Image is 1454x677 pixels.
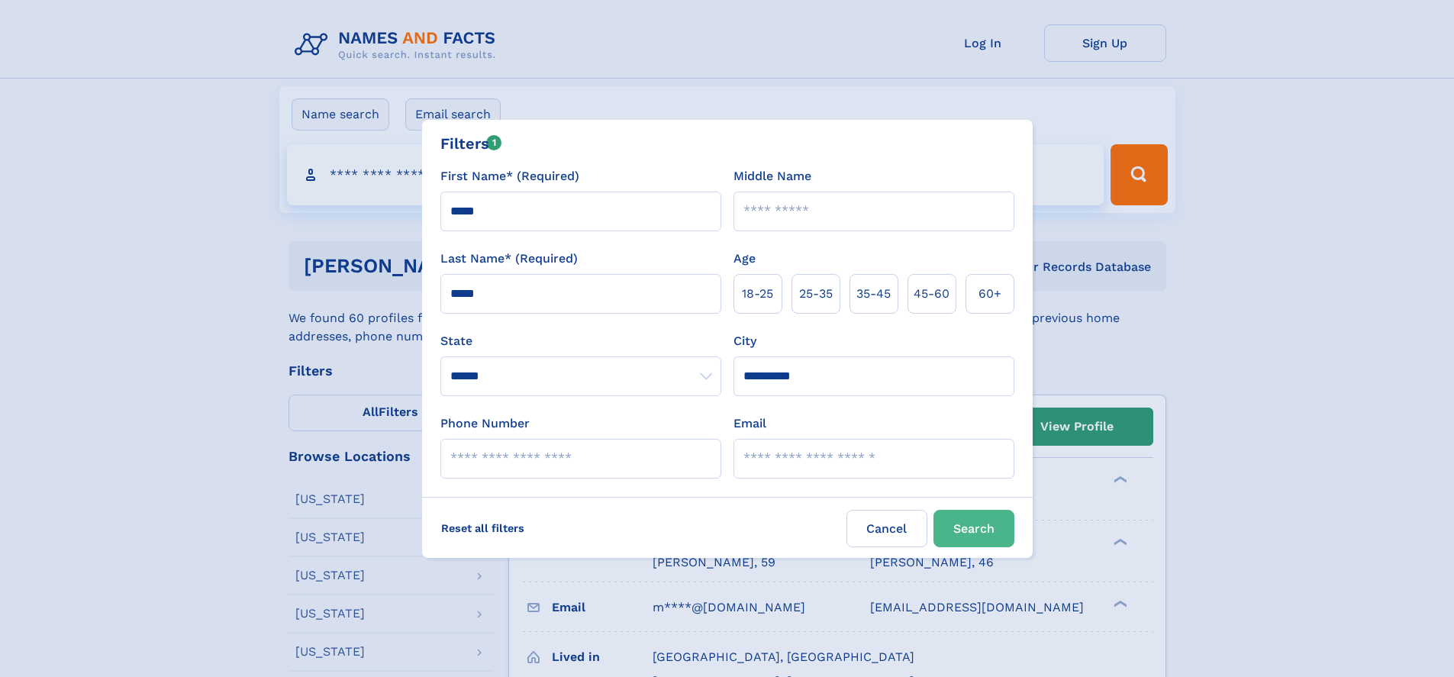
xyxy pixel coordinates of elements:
[440,414,530,433] label: Phone Number
[846,510,927,547] label: Cancel
[914,285,949,303] span: 45‑60
[799,285,833,303] span: 25‑35
[733,414,766,433] label: Email
[440,332,721,350] label: State
[733,167,811,185] label: Middle Name
[978,285,1001,303] span: 60+
[431,510,534,546] label: Reset all filters
[733,332,756,350] label: City
[856,285,891,303] span: 35‑45
[440,250,578,268] label: Last Name* (Required)
[733,250,756,268] label: Age
[933,510,1014,547] button: Search
[742,285,773,303] span: 18‑25
[440,132,502,155] div: Filters
[440,167,579,185] label: First Name* (Required)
